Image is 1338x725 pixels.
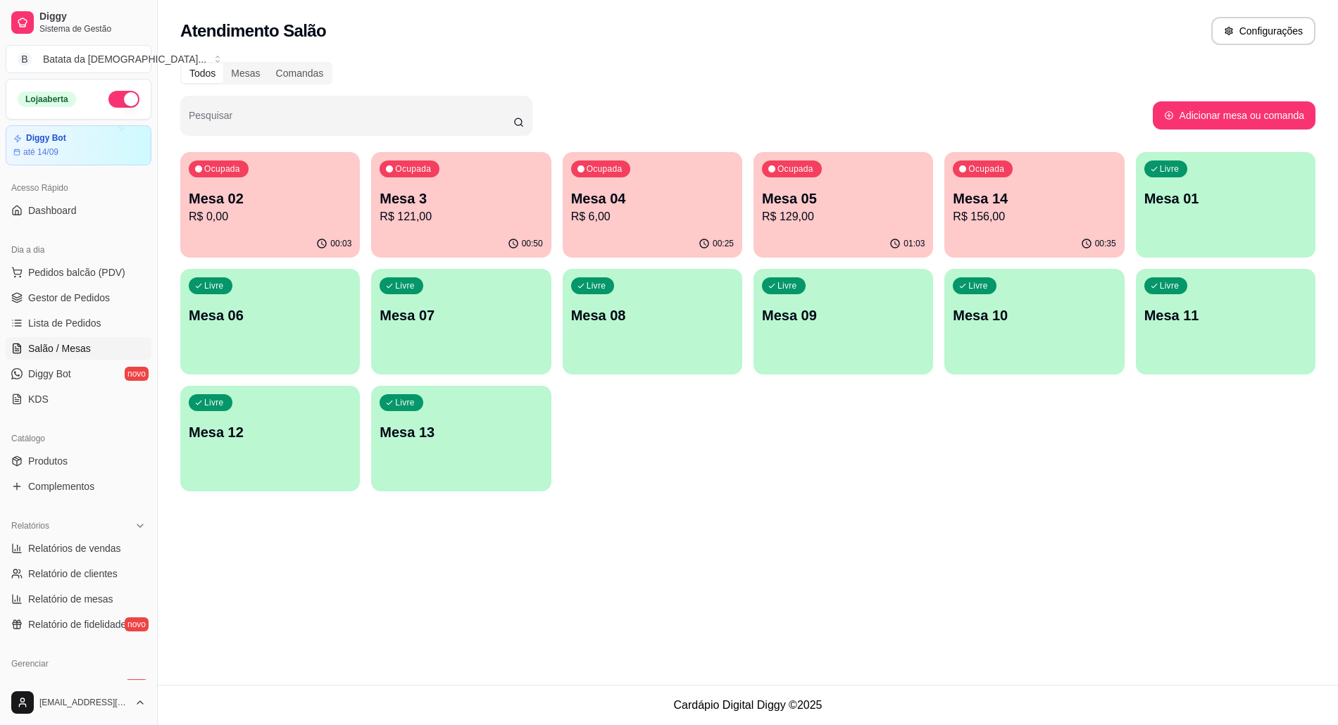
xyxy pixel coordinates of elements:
[23,146,58,158] article: até 14/09
[28,367,71,381] span: Diggy Bot
[223,63,268,83] div: Mesas
[6,239,151,261] div: Dia a dia
[1136,269,1315,374] button: LivreMesa 11
[6,261,151,284] button: Pedidos balcão (PDV)
[204,280,224,291] p: Livre
[953,305,1115,325] p: Mesa 10
[6,286,151,309] a: Gestor de Pedidos
[762,305,925,325] p: Mesa 09
[6,362,151,385] a: Diggy Botnovo
[371,269,551,374] button: LivreMesa 07
[28,203,77,217] span: Dashboard
[43,52,206,66] div: Batata da [DEMOGRAPHIC_DATA] ...
[762,208,925,225] p: R$ 129,00
[28,291,110,305] span: Gestor de Pedidos
[28,392,49,406] span: KDS
[1144,189,1307,208] p: Mesa 01
[189,189,351,208] p: Mesa 02
[371,152,551,258] button: OcupadaMesa 3R$ 121,0000:50
[777,280,797,291] p: Livre
[330,238,351,249] p: 00:03
[189,208,351,225] p: R$ 0,00
[6,427,151,450] div: Catálogo
[28,316,101,330] span: Lista de Pedidos
[6,562,151,585] a: Relatório de clientes
[1136,152,1315,258] button: LivreMesa 01
[108,91,139,108] button: Alterar Status
[380,208,542,225] p: R$ 121,00
[182,63,223,83] div: Todos
[1160,280,1180,291] p: Livre
[563,269,742,374] button: LivreMesa 08
[189,305,351,325] p: Mesa 06
[28,541,121,555] span: Relatórios de vendas
[1153,101,1315,130] button: Adicionar mesa ou comanda
[18,92,76,107] div: Loja aberta
[28,341,91,355] span: Salão / Mesas
[26,133,66,144] article: Diggy Bot
[6,312,151,334] a: Lista de Pedidos
[180,152,360,258] button: OcupadaMesa 02R$ 0,0000:03
[6,125,151,165] a: Diggy Botaté 14/09
[522,238,543,249] p: 00:50
[953,208,1115,225] p: R$ 156,00
[380,422,542,442] p: Mesa 13
[39,23,146,34] span: Sistema de Gestão
[6,475,151,498] a: Complementos
[28,592,113,606] span: Relatório de mesas
[944,269,1124,374] button: LivreMesa 10
[587,280,606,291] p: Livre
[189,422,351,442] p: Mesa 12
[587,163,623,175] p: Ocupada
[6,613,151,636] a: Relatório de fidelidadenovo
[395,397,415,408] p: Livre
[28,567,118,581] span: Relatório de clientes
[1160,163,1180,175] p: Livre
[6,388,151,410] a: KDS
[1095,238,1116,249] p: 00:35
[6,537,151,560] a: Relatórios de vendas
[39,11,146,23] span: Diggy
[395,280,415,291] p: Livre
[754,269,933,374] button: LivreMesa 09
[762,189,925,208] p: Mesa 05
[754,152,933,258] button: OcupadaMesa 05R$ 129,0001:03
[6,199,151,222] a: Dashboard
[189,114,513,128] input: Pesquisar
[6,6,151,39] a: DiggySistema de Gestão
[180,386,360,491] button: LivreMesa 12
[968,163,1004,175] p: Ocupada
[380,189,542,208] p: Mesa 3
[28,479,94,493] span: Complementos
[28,617,126,631] span: Relatório de fidelidade
[6,177,151,199] div: Acesso Rápido
[968,280,988,291] p: Livre
[6,686,151,719] button: [EMAIL_ADDRESS][DOMAIN_NAME]
[28,679,87,693] span: Entregadores
[204,163,240,175] p: Ocupada
[11,520,49,531] span: Relatórios
[777,163,813,175] p: Ocupada
[204,397,224,408] p: Livre
[158,685,1338,725] footer: Cardápio Digital Diggy © 2025
[395,163,431,175] p: Ocupada
[380,305,542,325] p: Mesa 07
[944,152,1124,258] button: OcupadaMesa 14R$ 156,0000:35
[6,588,151,610] a: Relatório de mesas
[6,652,151,675] div: Gerenciar
[39,697,129,708] span: [EMAIL_ADDRESS][DOMAIN_NAME]
[28,454,68,468] span: Produtos
[371,386,551,491] button: LivreMesa 13
[268,63,332,83] div: Comandas
[6,337,151,360] a: Salão / Mesas
[1144,305,1307,325] p: Mesa 11
[1211,17,1315,45] button: Configurações
[904,238,925,249] p: 01:03
[571,305,734,325] p: Mesa 08
[18,52,32,66] span: B
[571,208,734,225] p: R$ 6,00
[6,675,151,698] a: Entregadoresnovo
[180,20,326,42] h2: Atendimento Salão
[28,265,125,279] span: Pedidos balcão (PDV)
[6,450,151,472] a: Produtos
